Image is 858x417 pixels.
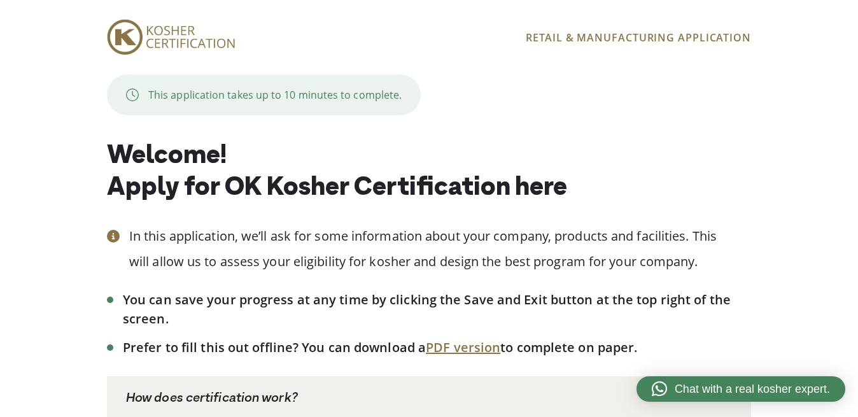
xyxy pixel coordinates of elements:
[675,381,830,398] span: Chat with a real kosher expert.
[123,338,751,357] li: Prefer to fill this out offline? You can download a to complete on paper.
[636,376,845,402] a: Chat with a real kosher expert.
[129,223,751,274] p: In this application, we’ll ask for some information about your company, products and facilities. ...
[126,389,732,408] p: How does certification work?
[107,141,751,204] h1: Welcome! Apply for OK Kosher Certification here
[148,87,402,102] p: This application takes up to 10 minutes to complete.
[526,30,751,45] p: RETAIL & MANUFACTURING APPLICATION
[123,290,751,329] li: You can save your progress at any time by clicking the Save and Exit button at the top right of t...
[426,339,500,356] a: PDF version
